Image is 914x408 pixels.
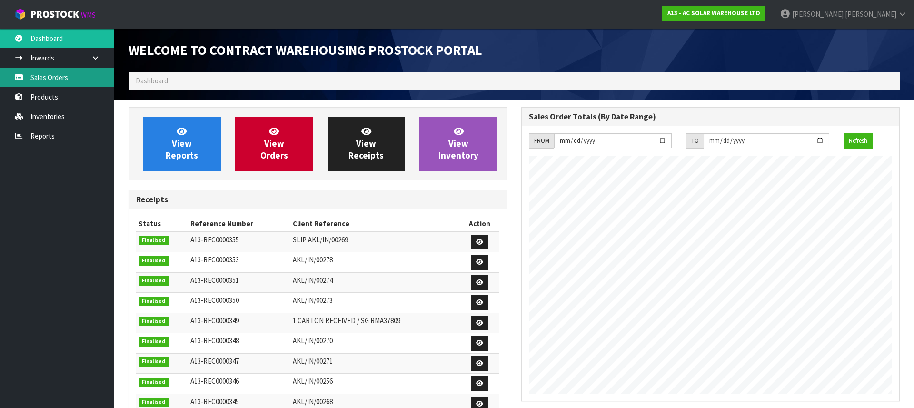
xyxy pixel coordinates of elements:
[143,117,221,171] a: ViewReports
[844,133,873,149] button: Refresh
[190,235,239,244] span: A13-REC0000355
[328,117,406,171] a: ViewReceipts
[139,378,169,387] span: Finalised
[190,255,239,264] span: A13-REC0000353
[14,8,26,20] img: cube-alt.png
[529,112,892,121] h3: Sales Order Totals (By Date Range)
[293,397,333,406] span: AKL/IN/00268
[438,126,478,161] span: View Inventory
[293,316,400,325] span: 1 CARTON RECEIVED / SG RMA37809
[139,337,169,347] span: Finalised
[188,216,290,231] th: Reference Number
[136,216,188,231] th: Status
[845,10,896,19] span: [PERSON_NAME]
[235,117,313,171] a: ViewOrders
[139,297,169,306] span: Finalised
[293,276,333,285] span: AKL/IN/00274
[293,357,333,366] span: AKL/IN/00271
[136,195,499,204] h3: Receipts
[293,336,333,345] span: AKL/IN/00270
[139,398,169,407] span: Finalised
[166,126,198,161] span: View Reports
[81,10,96,20] small: WMS
[290,216,460,231] th: Client Reference
[139,276,169,286] span: Finalised
[348,126,384,161] span: View Receipts
[190,357,239,366] span: A13-REC0000347
[293,255,333,264] span: AKL/IN/00278
[30,8,79,20] span: ProStock
[293,296,333,305] span: AKL/IN/00273
[139,256,169,266] span: Finalised
[139,357,169,367] span: Finalised
[190,316,239,325] span: A13-REC0000349
[686,133,704,149] div: TO
[529,133,554,149] div: FROM
[190,276,239,285] span: A13-REC0000351
[136,76,168,85] span: Dashboard
[190,397,239,406] span: A13-REC0000345
[190,296,239,305] span: A13-REC0000350
[260,126,288,161] span: View Orders
[190,336,239,345] span: A13-REC0000348
[667,9,760,17] strong: A13 - AC SOLAR WAREHOUSE LTD
[293,377,333,386] span: AKL/IN/00256
[460,216,499,231] th: Action
[190,377,239,386] span: A13-REC0000346
[419,117,497,171] a: ViewInventory
[792,10,844,19] span: [PERSON_NAME]
[139,317,169,326] span: Finalised
[129,41,482,59] span: Welcome to Contract Warehousing ProStock Portal
[139,236,169,245] span: Finalised
[293,235,348,244] span: SLIP AKL/IN/00269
